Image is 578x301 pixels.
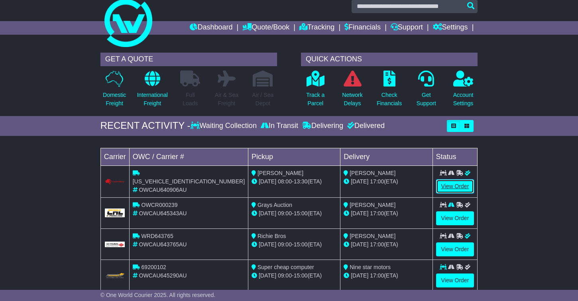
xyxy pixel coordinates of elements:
[350,202,395,208] span: [PERSON_NAME]
[248,148,340,165] td: Pickup
[294,210,308,216] span: 15:00
[100,292,216,298] span: © One World Courier 2025. All rights reserved.
[100,148,129,165] td: Carrier
[258,202,292,208] span: Grays Auction
[105,179,125,185] img: Couriers_Please.png
[105,209,125,218] img: GetCarrierServiceLogo
[139,241,187,248] span: OWCAU643765AU
[294,272,308,279] span: 15:00
[453,91,474,108] p: Account Settings
[417,91,436,108] p: Get Support
[139,187,187,193] span: OWCAU640906AU
[377,91,402,108] p: Check Financials
[340,148,433,165] td: Delivery
[259,210,276,216] span: [DATE]
[258,264,314,270] span: Super cheap computer
[453,70,474,112] a: AccountSettings
[139,210,187,216] span: OWCAU645343AU
[351,178,368,185] span: [DATE]
[436,179,474,193] a: View Order
[258,170,303,176] span: [PERSON_NAME]
[344,177,429,186] div: (ETA)
[342,91,362,108] p: Network Delays
[252,271,337,280] div: - (ETA)
[191,122,259,130] div: Waiting Collection
[416,70,436,112] a: GetSupport
[436,273,474,287] a: View Order
[294,178,308,185] span: 13:30
[436,242,474,256] a: View Order
[351,272,368,279] span: [DATE]
[350,264,391,270] span: Nine star motors
[259,178,276,185] span: [DATE]
[344,21,381,35] a: Financials
[142,264,166,270] span: 69200102
[345,122,385,130] div: Delivered
[278,241,292,248] span: 09:00
[137,70,168,112] a: InternationalFreight
[180,91,200,108] p: Full Loads
[370,210,384,216] span: 17:00
[344,209,429,218] div: (ETA)
[370,178,384,185] span: 17:00
[350,233,395,239] span: [PERSON_NAME]
[133,178,245,185] span: [US_VEHICLE_IDENTIFICATION_NUMBER]
[370,241,384,248] span: 17:00
[350,170,395,176] span: [PERSON_NAME]
[142,202,178,208] span: OWCR000239
[278,210,292,216] span: 09:00
[259,272,276,279] span: [DATE]
[102,70,126,112] a: DomesticFreight
[433,148,478,165] td: Status
[242,21,289,35] a: Quote/Book
[252,91,274,108] p: Air / Sea Depot
[278,178,292,185] span: 08:00
[137,91,168,108] p: International Freight
[259,241,276,248] span: [DATE]
[278,272,292,279] span: 09:00
[344,271,429,280] div: (ETA)
[190,21,232,35] a: Dashboard
[252,240,337,249] div: - (ETA)
[100,53,277,66] div: GET A QUOTE
[259,122,300,130] div: In Transit
[139,272,187,279] span: OWCAU645290AU
[105,242,125,248] img: GetCarrierServiceLogo
[306,91,324,108] p: Track a Parcel
[391,21,423,35] a: Support
[103,91,126,108] p: Domestic Freight
[215,91,238,108] p: Air & Sea Freight
[351,210,368,216] span: [DATE]
[299,21,334,35] a: Tracking
[294,241,308,248] span: 15:00
[370,272,384,279] span: 17:00
[300,122,345,130] div: Delivering
[142,233,173,239] span: WRD643765
[306,70,325,112] a: Track aParcel
[258,233,286,239] span: Richie Bros
[342,70,363,112] a: NetworkDelays
[376,70,402,112] a: CheckFinancials
[252,209,337,218] div: - (ETA)
[105,272,125,278] img: GetCarrierServiceLogo
[351,241,368,248] span: [DATE]
[129,148,248,165] td: OWC / Carrier #
[436,211,474,225] a: View Order
[433,21,468,35] a: Settings
[252,177,337,186] div: - (ETA)
[100,120,191,132] div: RECENT ACTIVITY -
[301,53,478,66] div: QUICK ACTIONS
[344,240,429,249] div: (ETA)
